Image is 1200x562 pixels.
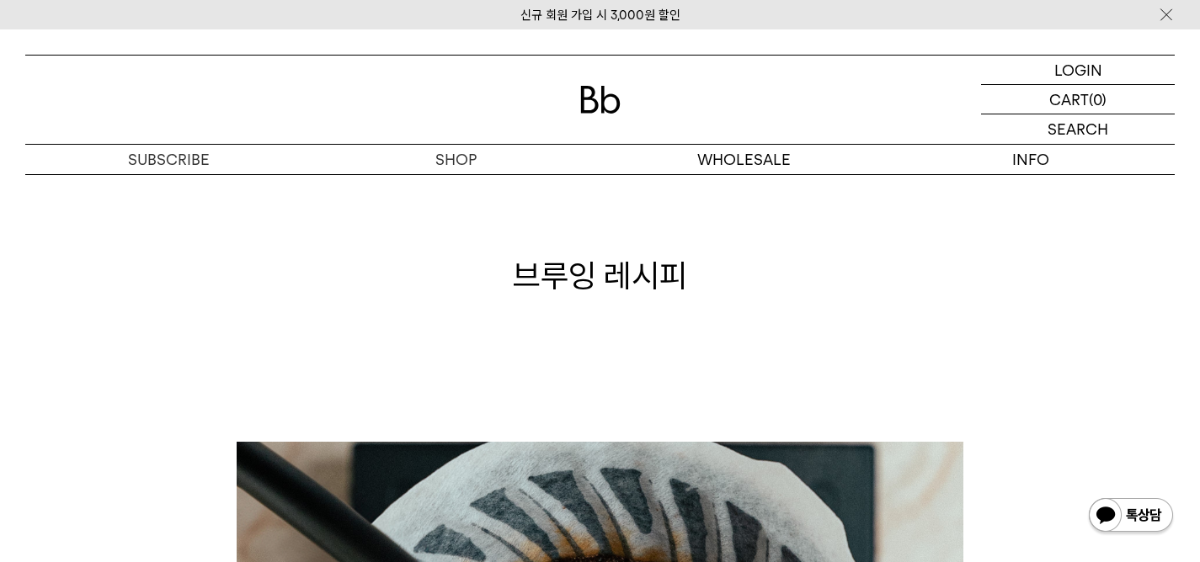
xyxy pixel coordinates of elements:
p: LOGIN [1054,56,1102,84]
img: 로고 [580,86,621,114]
p: SEARCH [1048,114,1108,144]
p: CART [1049,85,1089,114]
img: 카카오톡 채널 1:1 채팅 버튼 [1087,496,1175,537]
a: CART (0) [981,85,1175,114]
a: 신규 회원 가입 시 3,000원 할인 [520,8,680,23]
p: WHOLESALE [600,145,888,174]
a: SUBSCRIBE [25,145,312,174]
a: LOGIN [981,56,1175,85]
h1: 브루잉 레시피 [25,253,1175,298]
p: (0) [1089,85,1107,114]
p: INFO [888,145,1175,174]
a: SHOP [312,145,600,174]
